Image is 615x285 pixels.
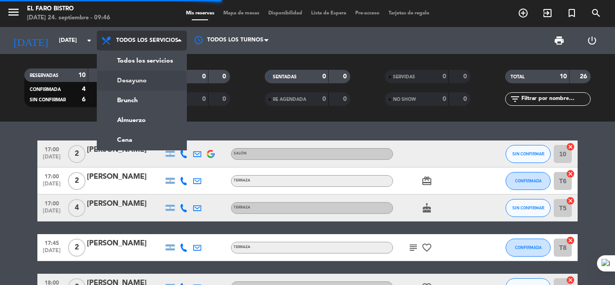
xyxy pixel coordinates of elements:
i: cancel [566,236,575,245]
span: SENTADAS [273,75,297,79]
div: [PERSON_NAME] [87,171,163,183]
strong: 10 [560,73,567,80]
span: TOTAL [511,75,525,79]
span: Mapa de mesas [219,11,264,16]
a: Cena [97,130,186,150]
div: LOG OUT [575,27,608,54]
span: [DATE] [41,248,63,258]
span: NO SHOW [393,97,416,102]
span: [DATE] [41,181,63,191]
strong: 0 [463,73,469,80]
a: Desayuno [97,71,186,90]
button: menu [7,5,20,22]
button: SIN CONFIRMAR [506,199,551,217]
i: cancel [566,169,575,178]
span: Tarjetas de regalo [384,11,434,16]
span: SERVIDAS [393,75,415,79]
span: print [554,35,565,46]
i: arrow_drop_down [84,35,95,46]
i: turned_in_not [566,8,577,18]
a: Todos los servicios [97,51,186,71]
i: subject [408,242,419,253]
strong: 26 [580,73,589,80]
button: CONFIRMADA [506,172,551,190]
span: Terraza [234,179,250,182]
strong: 0 [463,96,469,102]
div: El Faro Bistro [27,5,110,14]
span: 4 [68,199,86,217]
strong: 0 [322,73,326,80]
button: SIN CONFIRMAR [506,145,551,163]
div: [PERSON_NAME] [87,238,163,249]
i: menu [7,5,20,19]
span: CONFIRMADA [515,178,542,183]
i: search [591,8,601,18]
strong: 0 [322,96,326,102]
img: google-logo.png [207,150,215,158]
strong: 6 [82,96,86,103]
span: Mis reservas [181,11,219,16]
i: add_circle_outline [518,8,529,18]
span: RE AGENDADA [273,97,306,102]
i: power_settings_new [587,35,597,46]
strong: 0 [443,73,446,80]
span: SIN CONFIRMAR [30,98,66,102]
span: [DATE] [41,208,63,218]
strong: 0 [202,73,206,80]
div: [DATE] 24. septiembre - 09:46 [27,14,110,23]
strong: 0 [443,96,446,102]
span: SIN CONFIRMAR [512,205,544,210]
span: SIN CONFIRMAR [512,151,544,156]
i: cancel [566,196,575,205]
span: CONFIRMADA [30,87,61,92]
span: Disponibilidad [264,11,307,16]
span: Todos los servicios [116,37,178,44]
button: CONFIRMADA [506,239,551,257]
span: 17:00 [41,144,63,154]
span: CONFIRMADA [515,245,542,250]
strong: 10 [78,72,86,78]
span: 2 [68,172,86,190]
span: 2 [68,145,86,163]
span: 2 [68,239,86,257]
span: RESERVADAS [30,73,59,78]
span: 17:00 [41,198,63,208]
strong: 0 [343,73,348,80]
i: favorite_border [421,242,432,253]
i: cancel [566,142,575,151]
strong: 0 [202,96,206,102]
i: [DATE] [7,31,54,50]
i: filter_list [510,94,520,104]
span: Salón [234,152,247,155]
i: cancel [566,276,575,285]
input: Filtrar por nombre... [520,94,590,104]
i: card_giftcard [421,176,432,186]
i: cake [421,203,432,213]
span: Pre-acceso [351,11,384,16]
strong: 0 [222,96,228,102]
div: [PERSON_NAME] [87,198,163,210]
span: 17:00 [41,171,63,181]
i: exit_to_app [542,8,553,18]
span: [DATE] [41,154,63,164]
a: Almuerzo [97,110,186,130]
span: Terraza [234,206,250,209]
strong: 0 [222,73,228,80]
a: Brunch [97,90,186,110]
div: [PERSON_NAME] [87,144,163,156]
span: Lista de Espera [307,11,351,16]
span: Terraza [234,245,250,249]
span: 17:45 [41,237,63,248]
strong: 4 [82,86,86,92]
strong: 0 [343,96,348,102]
